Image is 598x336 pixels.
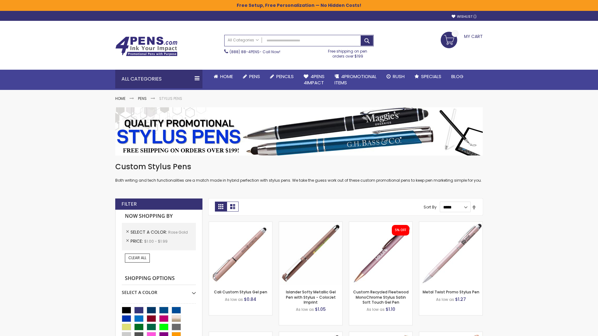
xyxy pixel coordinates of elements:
[367,307,385,312] span: As low as
[228,38,259,43] span: All Categories
[249,73,260,80] span: Pens
[419,222,482,227] a: Metal Twist Promo Stylus Pen-Rose gold
[322,46,374,59] div: Free shipping on pen orders over $199
[386,306,395,312] span: $1.10
[122,210,196,223] strong: Now Shopping by
[244,296,256,302] span: $0.84
[279,222,342,285] img: Islander Softy Metallic Gel Pen with Stylus - ColorJet Imprint-Rose Gold
[276,73,294,80] span: Pencils
[421,73,441,80] span: Specials
[128,255,146,260] span: Clear All
[265,70,299,83] a: Pencils
[225,35,262,45] a: All Categories
[214,289,267,295] a: Cali Custom Stylus Gel pen
[121,201,137,208] strong: Filter
[410,70,446,83] a: Specials
[446,70,468,83] a: Blog
[131,238,144,244] span: Price
[115,107,483,156] img: Stylus Pens
[436,297,454,302] span: As low as
[230,49,280,54] span: - Call Now!
[220,73,233,80] span: Home
[451,73,463,80] span: Blog
[393,73,405,80] span: Rush
[215,202,227,212] strong: Grid
[335,73,377,86] span: 4PROMOTIONAL ITEMS
[115,162,483,172] h1: Custom Stylus Pens
[382,70,410,83] a: Rush
[209,222,272,227] a: Cali Custom Stylus Gel pen-Rose Gold
[395,228,406,232] div: 5% OFF
[115,96,126,101] a: Home
[296,307,314,312] span: As low as
[138,96,147,101] a: Pens
[455,296,466,302] span: $1.27
[225,297,243,302] span: As low as
[353,289,409,305] a: Custom Recycled Fleetwood MonoChrome Stylus Satin Soft Touch Gel Pen
[168,230,188,235] span: Rose Gold
[238,70,265,83] a: Pens
[423,289,479,295] a: Metal Twist Promo Stylus Pen
[131,229,168,235] span: Select A Color
[330,70,382,90] a: 4PROMOTIONALITEMS
[286,289,336,305] a: Islander Softy Metallic Gel Pen with Stylus - ColorJet Imprint
[349,222,412,285] img: Custom Recycled Fleetwood MonoChrome Stylus Satin Soft Touch Gel Pen-Rose Gold
[122,272,196,285] strong: Shopping Options
[115,36,178,56] img: 4Pens Custom Pens and Promotional Products
[122,285,196,296] div: Select A Color
[299,70,330,90] a: 4Pens4impact
[209,222,272,285] img: Cali Custom Stylus Gel pen-Rose Gold
[115,70,202,88] div: All Categories
[349,222,412,227] a: Custom Recycled Fleetwood MonoChrome Stylus Satin Soft Touch Gel Pen-Rose Gold
[424,204,437,210] label: Sort By
[209,70,238,83] a: Home
[419,222,482,285] img: Metal Twist Promo Stylus Pen-Rose gold
[125,254,150,262] a: Clear All
[230,49,259,54] a: (888) 88-4PENS
[144,239,168,244] span: $1.00 - $1.99
[315,306,326,312] span: $1.05
[452,14,477,19] a: Wishlist
[115,162,483,183] div: Both writing and tech functionalities are a match made in hybrid perfection with stylus pens. We ...
[159,96,182,101] strong: Stylus Pens
[279,222,342,227] a: Islander Softy Metallic Gel Pen with Stylus - ColorJet Imprint-Rose Gold
[304,73,325,86] span: 4Pens 4impact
